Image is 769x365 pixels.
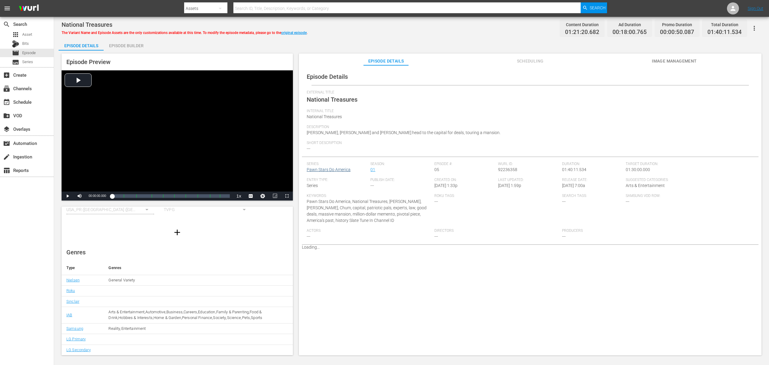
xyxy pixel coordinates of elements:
span: [DATE] 7:00a [562,183,585,188]
button: Episode Builder [104,38,149,51]
span: Publish Date: [370,178,431,182]
span: menu [4,5,11,12]
span: Reports [3,167,10,174]
span: --- [307,146,310,151]
div: Video Player [62,70,293,201]
span: Search [3,21,10,28]
button: Fullscreen [281,192,293,201]
button: Jump To Time [257,192,269,201]
span: 00:18:00.765 [612,29,647,36]
span: National Treasures [307,114,342,119]
span: Asset [22,32,32,38]
span: [DATE] 1:59p [498,183,521,188]
div: Total Duration [707,20,742,29]
span: --- [434,199,438,204]
span: Pawn Stars Do America, National Treasures, [PERSON_NAME], [PERSON_NAME], Chum, capital, patriotic... [307,199,427,223]
p: Loading... [302,245,758,250]
span: Roku Tags: [434,194,559,198]
span: Episode [22,50,36,56]
span: 92236358 [498,167,517,172]
span: Episode [12,49,19,57]
span: Genres [66,249,86,256]
span: Actors [307,229,431,233]
a: LG Secondary [66,348,91,352]
span: Release Date: [562,178,623,182]
span: Search Tags: [562,194,623,198]
button: Mute [74,192,86,201]
span: Internal Title [307,109,751,114]
span: Create [3,72,10,79]
button: Play [62,192,74,201]
span: Search [590,2,606,13]
a: original episode [281,31,307,35]
span: --- [307,234,310,239]
div: Episode Details [59,38,104,53]
a: IAB [66,313,72,317]
span: VOD [3,112,10,119]
a: Sinclair [66,299,79,304]
span: National Treasures [62,21,112,28]
a: Roku [66,288,75,293]
span: 00:00:00.000 [89,194,106,198]
span: 01:30:00.000 [626,167,650,172]
span: Short Description [307,141,751,146]
button: Picture-in-Picture [269,192,281,201]
div: Promo Duration [660,20,694,29]
span: Channels [3,85,10,92]
span: [DATE] 1:33p [434,183,457,188]
span: Suggested Categories: [626,178,750,182]
span: Duration: [562,162,623,167]
span: 01:40:11.534 [562,167,586,172]
span: Schedule [3,99,10,106]
span: 01:21:20.682 [565,29,599,36]
span: --- [562,234,566,239]
span: External Title [307,90,751,95]
span: Samsung VOD Row: [626,194,686,198]
button: Captions [245,192,257,201]
button: Playback Rate [233,192,245,201]
span: Overlays [3,126,10,133]
span: --- [626,199,629,204]
div: Progress Bar [112,194,230,198]
span: Series: [307,162,367,167]
span: --- [562,199,566,204]
th: Type [62,261,104,275]
div: Episode Builder [104,38,149,53]
span: 01:40:11.534 [707,29,742,36]
span: 00:00:50.087 [660,29,694,36]
span: National Treasures [307,96,357,103]
a: LG Primary [66,337,86,341]
span: Episode Preview [66,58,111,66]
span: Target Duration: [626,162,750,167]
span: Episode Details [363,57,409,65]
span: Series [22,59,33,65]
button: Episode Details [59,38,104,51]
span: Series [307,183,318,188]
span: 05 [434,167,439,172]
span: Producers [562,229,687,233]
a: 01 [370,167,375,172]
span: Ingestion [3,153,10,161]
span: Description [307,125,751,130]
span: --- [370,183,374,188]
span: Image Management [652,57,697,65]
span: Scheduling [508,57,553,65]
div: Content Duration [565,20,599,29]
span: Series [12,59,19,66]
div: TVPG [164,201,251,218]
span: Episode #: [434,162,495,167]
img: ans4CAIJ8jUAAAAAAAAAAAAAAAAAAAAAAAAgQb4GAAAAAAAAAAAAAAAAAAAAAAAAJMjXAAAAAAAAAAAAAAAAAAAAAAAAgAT5G... [14,2,43,16]
span: Created On: [434,178,495,182]
span: Asset [12,31,19,38]
a: Sign Out [748,6,763,11]
a: Samsung [66,326,83,331]
span: --- [434,234,438,239]
span: Entry Type: [307,178,367,182]
a: Pawn Stars Do America [307,167,351,172]
span: Wurl ID: [498,162,559,167]
span: Bits [22,41,29,47]
span: The Variant Name and Episode Assets are the only customizations available at this time. To modify... [62,31,308,35]
span: Keywords: [307,194,431,198]
div: USA_PR ([GEOGRAPHIC_DATA] ([GEOGRAPHIC_DATA])) [66,201,154,218]
span: Season: [370,162,431,167]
